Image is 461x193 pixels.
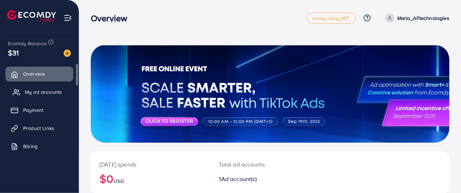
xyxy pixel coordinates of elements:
[99,172,202,185] h2: $0
[64,50,71,57] img: image
[8,47,19,58] span: $31
[8,40,47,47] span: Ecomdy Balance
[5,67,73,81] a: Overview
[219,176,291,182] h2: 1
[5,139,73,154] a: Billing
[5,121,73,135] a: Product Links
[397,14,449,22] p: Mario_AFtechnologies
[99,160,202,169] p: [DATE] spends
[23,125,54,132] span: Product Links
[91,13,133,24] h3: Overview
[307,13,356,24] a: metap_oday_REF
[23,143,38,150] span: Billing
[23,106,43,114] span: Payment
[382,13,449,23] a: Mario_AFtechnologies
[313,16,350,21] span: metap_oday_REF
[114,177,124,185] span: USD
[64,14,72,22] img: menu
[221,175,257,183] span: Ad account(s)
[5,103,73,117] a: Payment
[7,10,56,21] img: logo
[219,160,291,169] p: Total ad accounts
[23,70,45,77] span: Overview
[5,85,73,99] a: My ad accounts
[25,88,62,96] span: My ad accounts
